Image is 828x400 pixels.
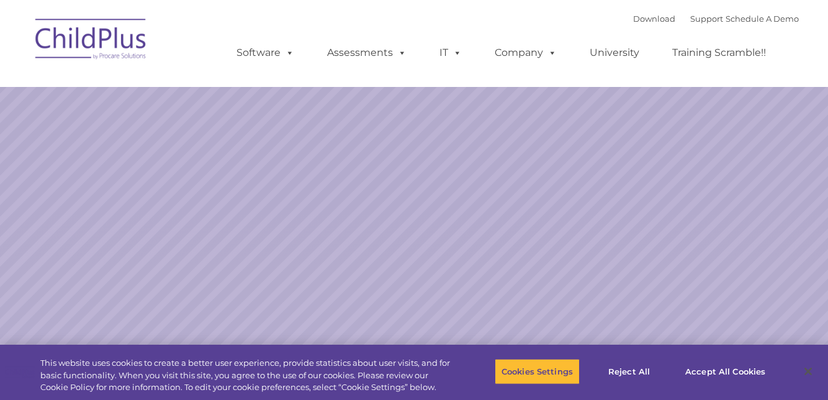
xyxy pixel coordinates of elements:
button: Reject All [590,358,668,384]
a: Training Scramble!! [660,40,778,65]
button: Accept All Cookies [678,358,772,384]
a: Schedule A Demo [726,14,799,24]
a: Software [224,40,307,65]
img: ChildPlus by Procare Solutions [29,10,153,72]
a: University [577,40,652,65]
a: Company [482,40,569,65]
div: This website uses cookies to create a better user experience, provide statistics about user visit... [40,357,456,394]
a: Download [633,14,675,24]
button: Close [794,358,822,385]
a: IT [427,40,474,65]
a: Support [690,14,723,24]
font: | [633,14,799,24]
a: Assessments [315,40,419,65]
button: Cookies Settings [495,358,580,384]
